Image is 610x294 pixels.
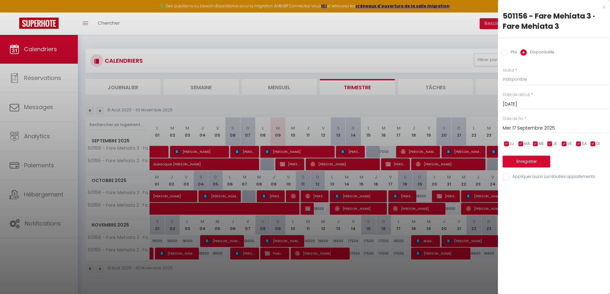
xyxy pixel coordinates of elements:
[527,49,554,56] label: Disponibilité
[503,116,523,122] label: Date de fin
[498,3,605,11] div: x
[524,141,530,147] span: MA
[503,11,605,31] div: 501156 - Fare Mehiata 3 · Fare Mehiata 3
[582,141,587,147] span: SA
[508,49,517,56] label: Prix
[567,141,572,147] span: VE
[553,141,557,147] span: JE
[503,156,550,167] button: Enregistrer
[510,141,514,147] span: LU
[503,92,530,98] label: Date de début
[503,68,514,74] label: Statut
[596,141,600,147] span: DI
[539,141,544,147] span: ME
[5,3,24,22] button: Ouvrir le widget de chat LiveChat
